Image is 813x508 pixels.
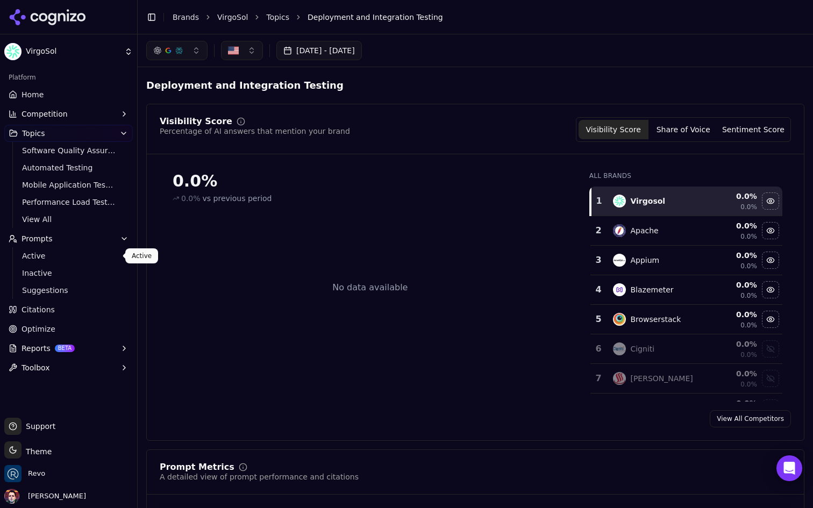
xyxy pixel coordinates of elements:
[762,370,779,387] button: Show gatling data
[4,43,22,60] img: VirgoSol
[276,41,362,60] button: [DATE] - [DATE]
[4,465,45,482] button: Open organization switcher
[160,471,359,482] div: A detailed view of prompt performance and citations
[708,191,757,202] div: 0.0 %
[18,160,120,175] a: Automated Testing
[22,343,51,354] span: Reports
[4,69,133,86] div: Platform
[630,225,658,236] div: Apache
[22,145,116,156] span: Software Quality Assurance
[595,283,603,296] div: 4
[22,251,116,261] span: Active
[18,195,120,210] a: Performance Load Testing
[4,465,22,482] img: Revo
[590,275,782,305] tr: 4blazemeterBlazemeter0.0%0.0%Hide blazemeter data
[22,324,55,334] span: Optimize
[4,105,133,123] button: Competition
[590,216,782,246] tr: 2apacheApache0.0%0.0%Hide apache data
[18,266,120,281] a: Inactive
[173,171,568,191] div: 0.0%
[740,262,757,270] span: 0.0%
[160,463,234,471] div: Prompt Metrics
[630,255,659,266] div: Appium
[22,285,116,296] span: Suggestions
[708,368,757,379] div: 0.0 %
[4,359,133,376] button: Toolbox
[18,283,120,298] a: Suggestions
[579,120,648,139] button: Visibility Score
[266,12,289,23] a: Topics
[22,304,55,315] span: Citations
[590,305,782,334] tr: 5browserstackBrowserstack0.0%0.0%Hide browserstack data
[26,47,120,56] span: VirgoSol
[740,380,757,389] span: 0.0%
[595,342,603,355] div: 6
[762,399,779,417] button: Show global app testing data
[146,78,344,93] span: Deployment and Integration Testing
[630,284,673,295] div: Blazemeter
[22,128,45,139] span: Topics
[160,126,350,137] div: Percentage of AI answers that mention your brand
[590,246,782,275] tr: 3appiumAppium0.0%0.0%Hide appium data
[228,45,239,56] img: United States
[630,314,681,325] div: Browserstack
[708,339,757,349] div: 0.0 %
[708,309,757,320] div: 0.0 %
[762,192,779,210] button: Hide virgosol data
[762,222,779,239] button: Hide apache data
[590,364,782,393] tr: 7gatling[PERSON_NAME]0.0%0.0%Show gatling data
[22,162,116,173] span: Automated Testing
[203,193,272,204] span: vs previous period
[595,372,603,385] div: 7
[22,89,44,100] span: Home
[776,455,802,481] div: Open Intercom Messenger
[740,232,757,241] span: 0.0%
[28,469,45,478] span: Revo
[24,491,86,501] span: [PERSON_NAME]
[217,12,248,23] a: VirgoSol
[181,193,201,204] span: 0.0%
[613,224,626,237] img: apache
[630,373,693,384] div: [PERSON_NAME]
[613,342,626,355] img: cigniti
[630,196,665,206] div: Virgosol
[22,180,116,190] span: Mobile Application Testing
[630,344,654,354] div: Cigniti
[762,340,779,357] button: Show cigniti data
[708,250,757,261] div: 0.0 %
[308,12,443,23] span: Deployment and Integration Testing
[740,203,757,211] span: 0.0%
[4,489,19,504] img: Deniz Ozcan
[762,281,779,298] button: Hide blazemeter data
[613,254,626,267] img: appium
[740,350,757,359] span: 0.0%
[55,345,75,352] span: BETA
[613,313,626,326] img: browserstack
[762,252,779,269] button: Hide appium data
[613,372,626,385] img: gatling
[22,214,116,225] span: View All
[22,362,50,373] span: Toolbox
[613,283,626,296] img: blazemeter
[18,248,120,263] a: Active
[740,321,757,330] span: 0.0%
[4,301,133,318] a: Citations
[160,117,232,126] div: Visibility Score
[595,254,603,267] div: 3
[613,195,626,208] img: virgosol
[595,224,603,237] div: 2
[132,252,152,260] p: Active
[22,197,116,208] span: Performance Load Testing
[332,281,408,294] div: No data available
[18,177,120,192] a: Mobile Application Testing
[146,76,363,95] span: Deployment and Integration Testing
[740,291,757,300] span: 0.0%
[708,280,757,290] div: 0.0 %
[173,12,783,23] nav: breadcrumb
[589,171,782,180] div: All Brands
[4,230,133,247] button: Prompts
[596,195,603,208] div: 1
[4,86,133,103] a: Home
[22,421,55,432] span: Support
[22,233,53,244] span: Prompts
